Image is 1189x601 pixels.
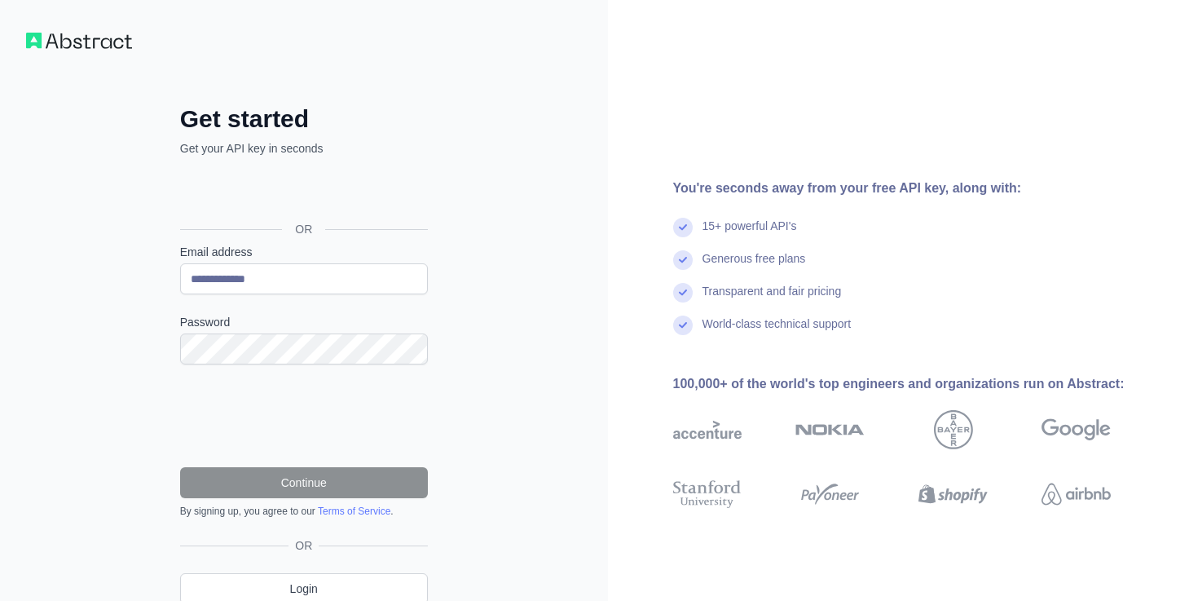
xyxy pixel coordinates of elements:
[26,33,132,49] img: Workflow
[702,250,806,283] div: Generous free plans
[702,218,797,250] div: 15+ powerful API's
[673,374,1164,394] div: 100,000+ of the world's top engineers and organizations run on Abstract:
[673,283,693,303] img: check mark
[318,506,390,517] a: Terms of Service
[180,384,428,448] iframe: reCAPTCHA
[180,505,428,518] div: By signing up, you agree to our .
[180,244,428,260] label: Email address
[673,179,1164,198] div: You're seconds away from your free API key, along with:
[673,250,693,270] img: check mark
[282,221,325,237] span: OR
[1041,477,1111,511] img: airbnb
[795,477,865,511] img: payoneer
[180,140,428,157] p: Get your API key in seconds
[180,175,425,210] div: Sign in with Google. Opens in new tab
[673,410,742,449] img: accenture
[172,175,433,210] iframe: Sign in with Google Button
[934,410,973,449] img: bayer
[288,537,319,554] span: OR
[918,477,988,511] img: shopify
[702,316,852,348] div: World-class technical support
[180,104,428,134] h2: Get started
[795,410,865,449] img: nokia
[673,316,693,335] img: check mark
[673,218,693,237] img: check mark
[180,314,428,330] label: Password
[1041,410,1111,449] img: google
[673,477,742,511] img: stanford university
[180,467,428,498] button: Continue
[702,283,842,316] div: Transparent and fair pricing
